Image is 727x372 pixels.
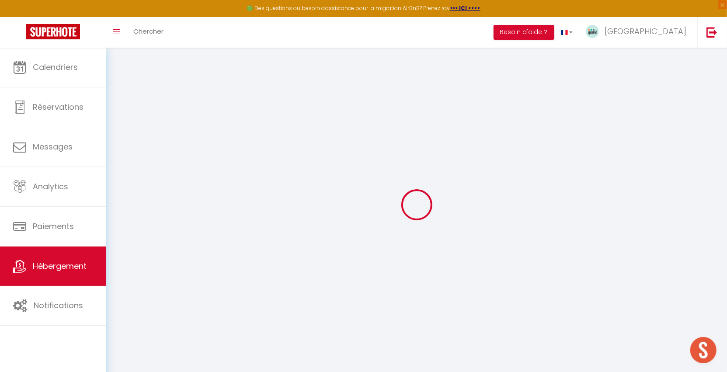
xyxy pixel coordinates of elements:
span: Réservations [33,101,83,112]
a: ... [GEOGRAPHIC_DATA] [579,17,697,48]
a: >>> ICI <<<< [450,4,480,12]
img: Super Booking [26,24,80,39]
button: Besoin d'aide ? [494,25,554,40]
span: [GEOGRAPHIC_DATA] [605,26,686,37]
span: Notifications [34,300,83,311]
span: Paiements [33,221,74,232]
span: Chercher [133,27,163,36]
div: Open chat [690,337,717,363]
img: logout [706,27,717,38]
span: Analytics [33,181,68,192]
a: Chercher [127,17,170,48]
span: Messages [33,141,73,152]
span: Calendriers [33,62,78,73]
span: Hébergement [33,261,87,271]
img: ... [586,25,599,38]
